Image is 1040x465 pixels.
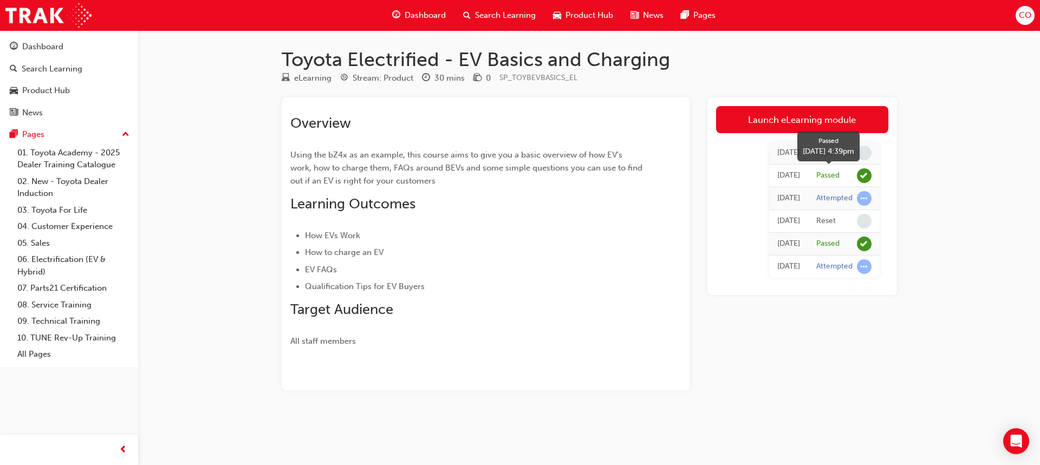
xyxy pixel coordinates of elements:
[22,128,44,141] div: Pages
[622,4,672,27] a: news-iconNews
[290,150,645,186] span: Using the bZ4x as an example, this course aims to give you a basic overview of how EV's work, how...
[13,218,134,235] a: 04. Customer Experience
[803,146,854,157] div: [DATE] 4:39pm
[10,42,18,52] span: guage-icon
[1019,9,1031,22] span: CO
[777,215,800,227] div: Fri Oct 11 2024 16:25:48 GMT+0800 (Australian Western Standard Time)
[405,9,446,22] span: Dashboard
[5,3,92,28] img: Trak
[383,4,454,27] a: guage-iconDashboard
[4,81,134,101] a: Product Hub
[305,231,360,240] span: How EVs Work
[340,74,348,83] span: target-icon
[777,147,800,159] div: Tue Aug 26 2025 16:58:13 GMT+0800 (Australian Western Standard Time)
[340,71,413,85] div: Stream
[857,237,872,251] span: learningRecordVerb_PASS-icon
[4,125,134,145] button: Pages
[10,86,18,96] span: car-icon
[290,195,415,212] span: Learning Outcomes
[22,84,70,97] div: Product Hub
[857,168,872,183] span: learningRecordVerb_PASS-icon
[816,171,840,181] div: Passed
[422,71,465,85] div: Duration
[282,74,290,83] span: learningResourceType_ELEARNING-icon
[816,193,853,204] div: Attempted
[816,239,840,249] div: Passed
[672,4,724,27] a: pages-iconPages
[282,48,897,71] h1: Toyota Electrified - EV Basics and Charging
[643,9,664,22] span: News
[13,251,134,280] a: 06. Electrification (EV & Hybrid)
[454,4,544,27] a: search-iconSearch Learning
[122,128,129,142] span: up-icon
[857,191,872,206] span: learningRecordVerb_ATTEMPT-icon
[777,260,800,273] div: Thu Dec 21 2023 11:17:51 GMT+0800 (Australian Western Standard Time)
[544,4,622,27] a: car-iconProduct Hub
[473,71,491,85] div: Price
[486,72,491,84] div: 0
[305,247,383,257] span: How to charge an EV
[693,9,716,22] span: Pages
[305,265,337,274] span: EV FAQs
[13,202,134,219] a: 03. Toyota For Life
[816,216,836,226] div: Reset
[499,73,577,82] span: Learning resource code
[13,346,134,363] a: All Pages
[13,235,134,252] a: 05. Sales
[777,169,800,182] div: Fri Oct 11 2024 16:39:14 GMT+0800 (Australian Western Standard Time)
[294,72,331,84] div: eLearning
[4,37,134,57] a: Dashboard
[630,9,639,22] span: news-icon
[857,259,872,274] span: learningRecordVerb_ATTEMPT-icon
[22,41,63,53] div: Dashboard
[475,9,536,22] span: Search Learning
[290,336,356,346] span: All staff members
[473,74,482,83] span: money-icon
[290,301,393,318] span: Target Audience
[22,63,82,75] div: Search Learning
[803,136,854,146] div: Passed
[553,9,561,22] span: car-icon
[777,238,800,250] div: Thu Dec 21 2023 11:38:58 GMT+0800 (Australian Western Standard Time)
[10,130,18,140] span: pages-icon
[305,281,425,291] span: Qualification Tips for EV Buyers
[22,107,43,119] div: News
[13,173,134,202] a: 02. New - Toyota Dealer Induction
[681,9,689,22] span: pages-icon
[290,115,351,132] span: Overview
[13,280,134,297] a: 07. Parts21 Certification
[716,106,888,133] a: Launch eLearning module
[13,330,134,346] a: 10. TUNE Rev-Up Training
[4,59,134,79] a: Search Learning
[282,71,331,85] div: Type
[1003,428,1029,454] div: Open Intercom Messenger
[4,35,134,125] button: DashboardSearch LearningProduct HubNews
[816,261,853,272] div: Attempted
[353,72,413,84] div: Stream: Product
[1016,6,1035,25] button: CO
[10,64,17,74] span: search-icon
[13,145,134,173] a: 01. Toyota Academy - 2025 Dealer Training Catalogue
[422,74,430,83] span: clock-icon
[777,192,800,205] div: Fri Oct 11 2024 16:25:49 GMT+0800 (Australian Western Standard Time)
[434,72,465,84] div: 30 mins
[392,9,400,22] span: guage-icon
[857,146,872,160] span: learningRecordVerb_NONE-icon
[463,9,471,22] span: search-icon
[13,297,134,313] a: 08. Service Training
[119,443,127,457] span: prev-icon
[4,103,134,123] a: News
[10,108,18,118] span: news-icon
[13,313,134,330] a: 09. Technical Training
[565,9,613,22] span: Product Hub
[857,214,872,228] span: learningRecordVerb_NONE-icon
